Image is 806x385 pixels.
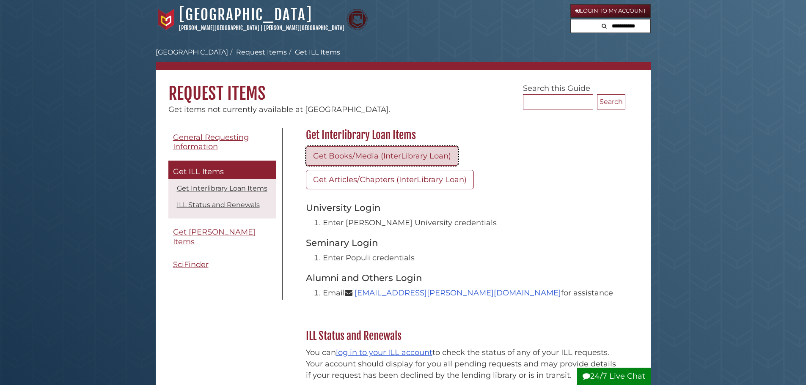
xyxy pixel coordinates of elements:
li: Get ILL Items [287,47,340,57]
div: Guide Pages [168,128,276,279]
p: You can to check the status of any of your ILL requests. Your account should display for you all ... [306,347,621,381]
h2: Get Interlibrary Loan Items [302,128,625,142]
a: General Requesting Information [168,128,276,156]
h2: ILL Status and Renewals [302,329,625,343]
img: Calvin University [156,9,177,30]
span: General Requesting Information [173,133,249,152]
h3: University Login [306,202,621,213]
li: Email for assistance [323,287,621,299]
a: SciFinder [168,255,276,274]
li: Enter Populi credentials [323,252,621,264]
a: [GEOGRAPHIC_DATA] [179,5,312,24]
span: Get ILL Items [173,167,224,176]
a: [GEOGRAPHIC_DATA] [156,48,228,56]
h3: Alumni and Others Login [306,272,621,283]
nav: breadcrumb [156,47,651,70]
img: Calvin Theological Seminary [347,9,368,30]
h1: Request Items [156,70,651,104]
button: Search [599,19,609,31]
a: ILL Status and Renewals [177,201,260,209]
button: Search [597,94,625,109]
span: Get items not currently available at [GEOGRAPHIC_DATA]. [168,105,391,114]
a: log in to your ILL account [336,348,432,357]
a: Get [PERSON_NAME] Items [168,223,276,251]
a: Get Interlibrary Loan Items [177,184,267,192]
a: Login to My Account [570,4,651,18]
span: SciFinder [173,260,209,269]
i: Search [602,23,607,29]
a: Get ILL Items [168,161,276,179]
li: Enter [PERSON_NAME] University credentials [323,217,621,229]
h3: Seminary Login [306,237,621,248]
a: [EMAIL_ADDRESS][PERSON_NAME][DOMAIN_NAME] [355,288,561,298]
a: [PERSON_NAME][GEOGRAPHIC_DATA] [264,25,344,31]
a: Request Items [236,48,287,56]
a: [PERSON_NAME][GEOGRAPHIC_DATA] [179,25,259,31]
a: Get Articles/Chapters (InterLibrary Loan) [306,170,474,189]
a: Get Books/Media (InterLibrary Loan) [306,146,458,166]
span: | [261,25,263,31]
button: 24/7 Live Chat [577,368,651,385]
span: Get [PERSON_NAME] Items [173,227,256,246]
